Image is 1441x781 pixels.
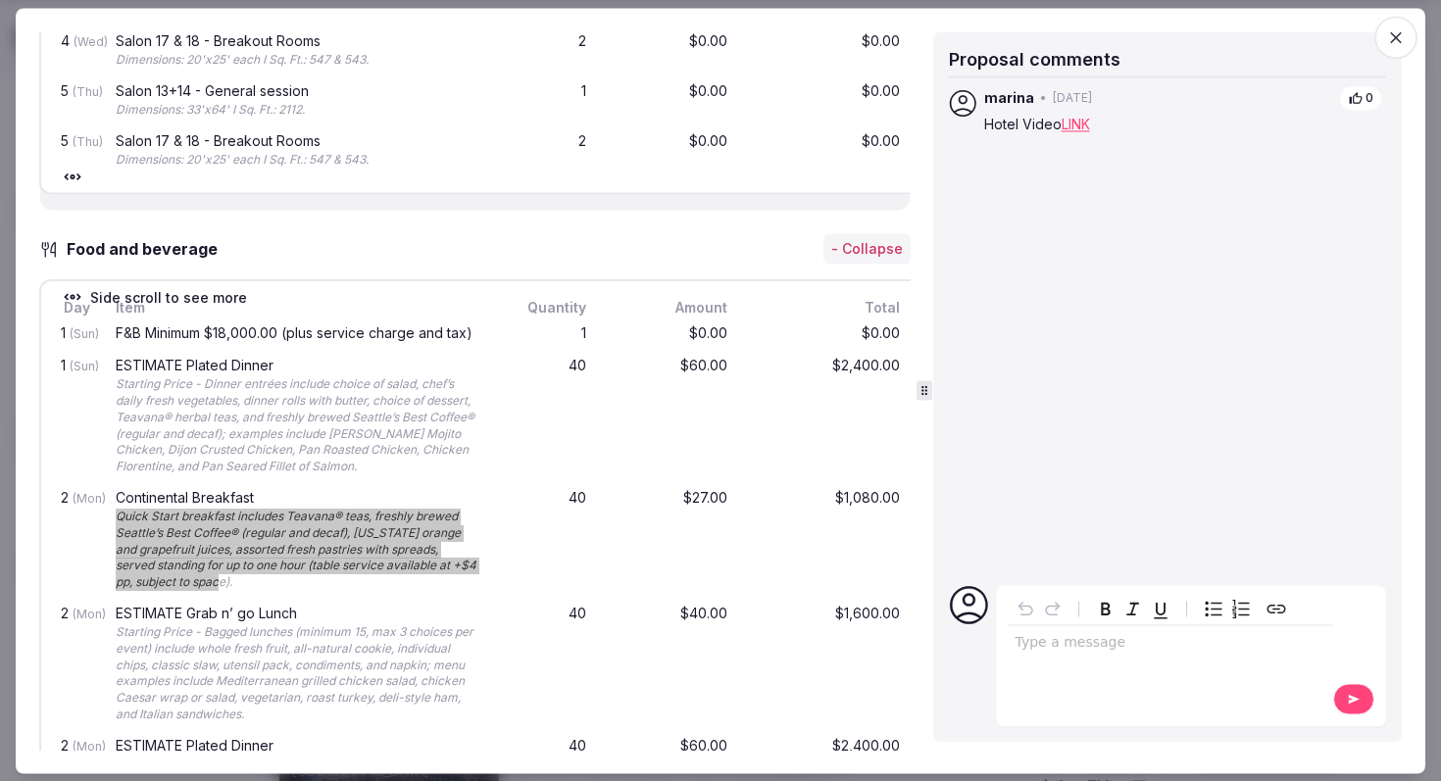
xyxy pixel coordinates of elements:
div: $0.00 [606,81,731,123]
div: 5 [57,130,96,172]
div: Dimensions: 20'x25' each I Sq. Ft.: 547 & 543. [116,53,476,70]
button: Bold [1092,595,1119,622]
div: $0.00 [747,130,904,172]
div: $1,600.00 [747,603,904,727]
button: Underline [1147,595,1174,622]
div: toggle group [1200,595,1255,622]
div: Starting Price - Bagged lunches (minimum 15, max 3 choices per event) include whole fresh fruit, ... [116,624,476,723]
div: Quantity [496,298,590,319]
span: (Thu) [73,85,103,100]
span: marina [984,89,1034,109]
div: $1,080.00 [747,487,904,595]
div: 2 [496,31,590,73]
div: ESTIMATE Plated Dinner [116,360,476,373]
div: $0.00 [606,130,731,172]
div: 1 [57,323,96,348]
h3: Food and beverage [59,237,237,261]
div: $0.00 [747,323,904,348]
div: Amount [606,298,731,319]
div: $40.00 [606,603,731,727]
button: Numbered list [1227,595,1255,622]
div: ESTIMATE Grab n’ go Lunch [116,607,476,620]
button: Italic [1119,595,1147,622]
span: [DATE] [1053,90,1092,107]
div: 2 [57,487,96,595]
div: Salon 17 & 18 - Breakout Rooms [116,134,476,148]
div: Salon 17 & 18 - Breakout Rooms [116,35,476,49]
div: $0.00 [747,31,904,73]
span: (Mon) [73,739,106,754]
div: $0.00 [606,323,731,348]
div: $2,400.00 [747,356,904,480]
div: $0.00 [747,81,904,123]
span: (Mon) [73,491,106,506]
div: 40 [496,487,590,595]
div: Continental Breakfast [116,491,476,505]
span: Proposal comments [949,49,1120,70]
div: Starting Price - Dinner entrées include choice of salad, chef’s daily fresh vegetables, dinner ro... [116,377,476,476]
span: (Thu) [73,134,103,149]
span: (Wed) [74,35,108,50]
span: • [1040,90,1047,107]
div: Quick Start breakfast includes Teavana® teas, freshly brewed Seattle’s Best Coffee® (regular and ... [116,509,476,591]
div: 1 [496,323,590,348]
div: Dimensions: 33'x64' I Sq. Ft.: 2112. [116,103,476,120]
div: Salon 13+14 - General session [116,85,476,99]
button: 0 [1339,85,1382,112]
p: Hotel Video [984,116,1382,135]
div: 2 [57,603,96,727]
span: Side scroll to see more [90,288,247,308]
div: editable markdown [1008,625,1333,664]
div: Dimensions: 20'x25' each I Sq. Ft.: 547 & 543. [116,152,476,169]
div: 40 [496,603,590,727]
div: Total [747,298,904,319]
div: 1 [496,81,590,123]
a: LINK [1062,117,1090,133]
div: $27.00 [606,487,731,595]
div: 40 [496,356,590,480]
div: $0.00 [606,31,731,73]
div: F&B Minimum $18,000.00 (plus service charge and tax) [116,327,476,341]
div: 4 [57,31,96,73]
button: - Collapse [823,233,911,265]
div: $60.00 [606,356,731,480]
div: 2 [496,130,590,172]
button: Create link [1263,595,1290,622]
div: Item [112,298,480,319]
span: (Sun) [70,360,99,374]
div: 5 [57,81,96,123]
span: (Mon) [73,607,106,621]
div: 1 [57,356,96,480]
span: 0 [1366,90,1373,107]
button: Bulleted list [1200,595,1227,622]
span: (Sun) [70,327,99,342]
div: ESTIMATE Plated Dinner [116,739,476,753]
div: Day [57,298,96,319]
